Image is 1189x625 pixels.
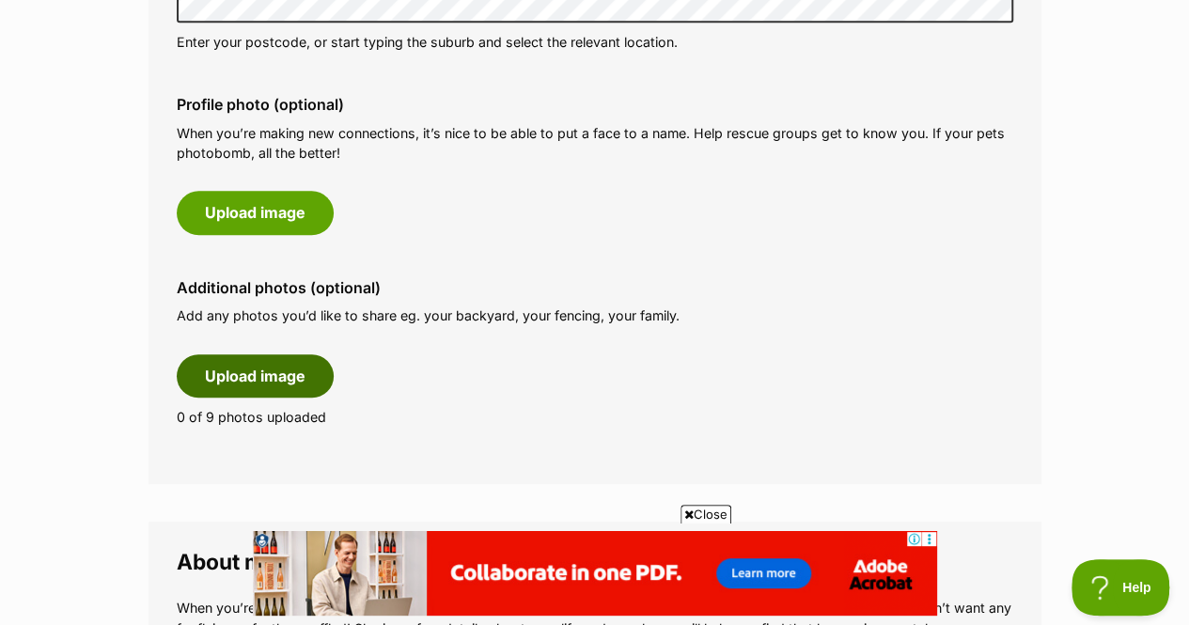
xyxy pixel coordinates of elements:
label: Additional photos (optional) [177,279,1013,296]
p: Add any photos you’d like to share eg. your backyard, your fencing, your family. [177,305,1013,325]
button: Upload image [177,354,334,398]
button: Upload image [177,191,334,234]
iframe: Advertisement [253,531,937,616]
legend: About my home [177,550,1013,574]
span: Close [681,505,731,523]
iframe: Help Scout Beacon - Open [1072,559,1170,616]
label: Profile photo (optional) [177,96,1013,113]
p: When you’re making new connections, it’s nice to be able to put a face to a name. Help rescue gro... [177,123,1013,164]
p: 0 of 9 photos uploaded [177,407,1013,427]
p: Enter your postcode, or start typing the suburb and select the relevant location. [177,32,1013,52]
